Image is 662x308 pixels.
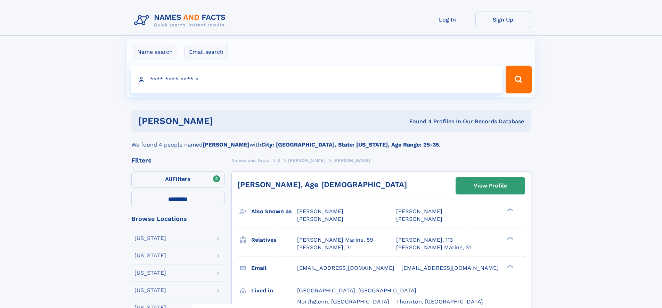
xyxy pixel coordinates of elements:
a: View Profile [456,177,525,194]
div: Browse Locations [131,216,224,222]
label: Email search [185,45,228,59]
label: Filters [131,171,224,188]
a: Log In [420,11,475,28]
span: [EMAIL_ADDRESS][DOMAIN_NAME] [297,265,394,271]
h3: Relatives [251,234,297,246]
input: search input [131,66,503,93]
span: All [165,176,172,182]
div: [US_STATE] [134,270,166,276]
span: [PERSON_NAME] [297,208,343,215]
h1: [PERSON_NAME] [138,117,311,125]
label: Name search [133,45,177,59]
div: ❯ [505,236,514,240]
a: [PERSON_NAME] [288,156,325,165]
span: [EMAIL_ADDRESS][DOMAIN_NAME] [401,265,499,271]
b: City: [GEOGRAPHIC_DATA], State: [US_STATE], Age Range: 25-35 [261,141,439,148]
button: Search Button [506,66,531,93]
a: S [277,156,280,165]
a: [PERSON_NAME] Marine, 59 [297,236,373,244]
div: ❯ [505,264,514,268]
b: [PERSON_NAME] [203,141,250,148]
span: [PERSON_NAME] [396,216,442,222]
div: [US_STATE] [134,235,166,241]
span: Northglenn, [GEOGRAPHIC_DATA] [297,298,389,305]
div: Filters [131,157,224,164]
span: [PERSON_NAME] [333,158,370,163]
span: Thornton, [GEOGRAPHIC_DATA] [396,298,483,305]
a: [PERSON_NAME], Age [DEMOGRAPHIC_DATA] [237,180,407,189]
div: [US_STATE] [134,253,166,258]
div: ❯ [505,208,514,212]
span: [PERSON_NAME] [288,158,325,163]
span: [GEOGRAPHIC_DATA], [GEOGRAPHIC_DATA] [297,287,416,294]
a: [PERSON_NAME], 31 [297,244,352,251]
span: S [277,158,280,163]
h3: Also known as [251,206,297,217]
div: [US_STATE] [134,288,166,293]
span: [PERSON_NAME] [396,208,442,215]
h3: Email [251,262,297,274]
a: Sign Up [475,11,531,28]
span: [PERSON_NAME] [297,216,343,222]
div: View Profile [474,178,507,194]
div: Found 4 Profiles In Our Records Database [311,118,524,125]
a: [PERSON_NAME], 113 [396,236,453,244]
h3: Lived in [251,285,297,297]
a: Names and Facts [231,156,270,165]
a: [PERSON_NAME] Marine, 31 [396,244,471,251]
img: Logo Names and Facts [131,11,231,30]
div: We found 4 people named with . [131,132,531,149]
